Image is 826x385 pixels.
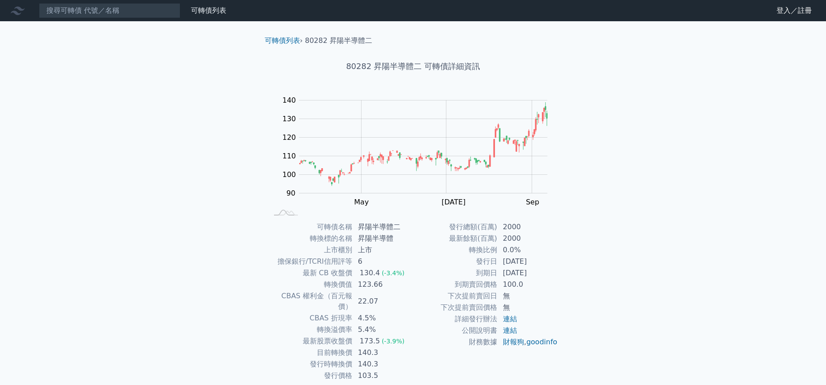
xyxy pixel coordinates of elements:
tspan: [DATE] [442,198,465,206]
td: 5.4% [353,324,413,335]
td: [DATE] [498,256,558,267]
a: 可轉債列表 [265,36,300,45]
td: 昇陽半導體 [353,233,413,244]
span: (-3.4%) [382,269,405,277]
tspan: 100 [282,170,296,179]
td: 下次提前賣回日 [413,290,498,302]
td: 轉換價值 [268,279,353,290]
td: [DATE] [498,267,558,279]
tspan: 110 [282,152,296,160]
td: 下次提前賣回價格 [413,302,498,313]
td: CBAS 折現率 [268,312,353,324]
td: 上市 [353,244,413,256]
td: 最新股票收盤價 [268,335,353,347]
td: 上市櫃別 [268,244,353,256]
td: 103.5 [353,370,413,381]
a: 財報狗 [503,338,524,346]
td: , [498,336,558,348]
g: Chart [278,96,561,224]
a: goodinfo [526,338,557,346]
tspan: 130 [282,115,296,123]
td: 123.66 [353,279,413,290]
td: 發行價格 [268,370,353,381]
td: 2000 [498,221,558,233]
td: 詳細發行辦法 [413,313,498,325]
td: 無 [498,302,558,313]
td: 到期賣回價格 [413,279,498,290]
td: 2000 [498,233,558,244]
a: 可轉債列表 [191,6,226,15]
td: 公開說明書 [413,325,498,336]
td: 4.5% [353,312,413,324]
td: 22.07 [353,290,413,312]
td: 昇陽半導體二 [353,221,413,233]
td: 目前轉換價 [268,347,353,358]
tspan: 120 [282,133,296,142]
h1: 80282 昇陽半導體二 可轉債詳細資訊 [258,60,569,73]
tspan: May [354,198,369,206]
td: 發行總額(百萬) [413,221,498,233]
td: 140.3 [353,358,413,370]
td: 發行日 [413,256,498,267]
li: › [265,35,303,46]
td: 發行時轉換價 [268,358,353,370]
td: 最新餘額(百萬) [413,233,498,244]
a: 連結 [503,315,517,323]
li: 80282 昇陽半導體二 [305,35,372,46]
tspan: 90 [286,189,295,197]
tspan: 140 [282,96,296,104]
td: 0.0% [498,244,558,256]
td: 100.0 [498,279,558,290]
input: 搜尋可轉債 代號／名稱 [39,3,180,18]
span: (-3.9%) [382,338,405,345]
td: 6 [353,256,413,267]
a: 登入／註冊 [769,4,819,18]
div: 173.5 [358,336,382,346]
td: 轉換溢價率 [268,324,353,335]
td: 140.3 [353,347,413,358]
td: 可轉債名稱 [268,221,353,233]
td: 到期日 [413,267,498,279]
td: 轉換比例 [413,244,498,256]
td: 轉換標的名稱 [268,233,353,244]
td: 擔保銀行/TCRI信用評等 [268,256,353,267]
a: 連結 [503,326,517,335]
td: 財務數據 [413,336,498,348]
td: 無 [498,290,558,302]
div: 130.4 [358,268,382,278]
tspan: Sep [526,198,539,206]
td: CBAS 權利金（百元報價） [268,290,353,312]
td: 最新 CB 收盤價 [268,267,353,279]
